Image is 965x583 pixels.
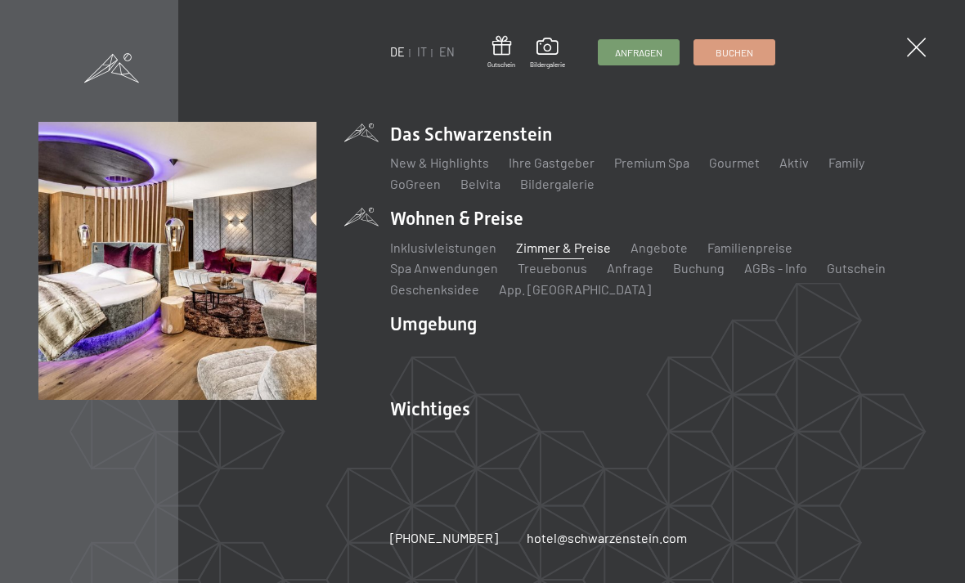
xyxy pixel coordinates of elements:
a: Gutschein [827,260,886,276]
a: Inklusivleistungen [390,240,496,255]
span: Anfragen [615,46,662,60]
span: Gutschein [487,61,515,70]
a: GoGreen [390,176,441,191]
a: Gutschein [487,36,515,70]
a: Aktiv [779,155,809,170]
a: Spa Anwendungen [390,260,498,276]
a: DE [390,45,405,59]
a: AGBs - Info [744,260,807,276]
a: Gourmet [709,155,760,170]
a: Anfragen [599,40,679,65]
span: Buchen [716,46,753,60]
a: [PHONE_NUMBER] [390,529,498,547]
a: Ihre Gastgeber [509,155,595,170]
a: Buchen [694,40,774,65]
a: Angebote [631,240,688,255]
a: Geschenksidee [390,281,479,297]
a: Bildergalerie [530,38,565,69]
a: New & Highlights [390,155,489,170]
a: App. [GEOGRAPHIC_DATA] [499,281,651,297]
a: hotel@schwarzenstein.com [527,529,687,547]
span: Bildergalerie [530,61,565,70]
a: Anfrage [607,260,653,276]
a: Premium Spa [614,155,689,170]
a: Belvita [460,176,500,191]
a: Family [828,155,864,170]
a: EN [439,45,455,59]
a: Buchung [673,260,725,276]
a: Treuebonus [518,260,587,276]
a: Familienpreise [707,240,792,255]
a: Zimmer & Preise [516,240,611,255]
span: [PHONE_NUMBER] [390,530,498,545]
a: IT [417,45,427,59]
a: Bildergalerie [520,176,595,191]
